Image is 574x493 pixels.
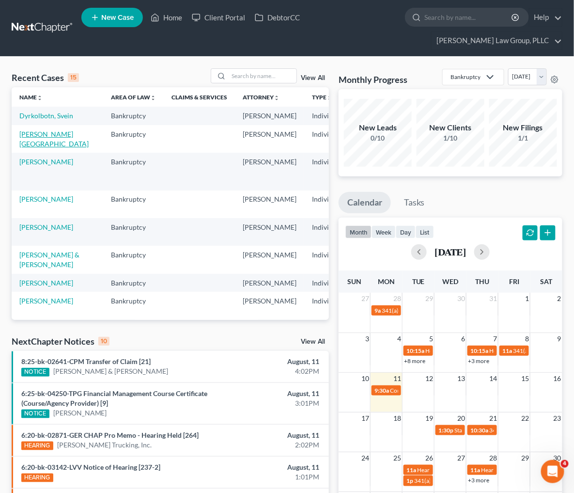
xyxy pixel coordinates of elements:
span: 4 [396,333,402,345]
a: [PERSON_NAME] & [PERSON_NAME] [53,366,169,376]
span: Status Conference for [PERSON_NAME] [454,427,556,434]
a: [PERSON_NAME] & [PERSON_NAME] [19,251,79,269]
a: Calendar [339,192,391,213]
span: 13 [456,373,466,384]
a: Home [146,9,187,26]
span: Mon [378,277,395,286]
iframe: Intercom live chat [541,460,564,483]
td: Bankruptcy [103,292,164,319]
span: 31 [488,293,498,304]
span: 21 [488,413,498,424]
div: HEARING [21,474,53,482]
span: Hearing for Contour Spa, LLC [481,466,555,474]
a: DebtorCC [250,9,305,26]
a: Typeunfold_more [312,94,332,101]
span: 30 [553,452,562,464]
td: Bankruptcy [103,125,164,153]
span: 25 [392,452,402,464]
div: 3:01PM [226,398,319,408]
a: Nameunfold_more [19,94,43,101]
span: 9 [557,333,562,345]
input: Search by name... [424,8,513,26]
td: [PERSON_NAME] [235,107,304,125]
span: Hearing for [PERSON_NAME] & [PERSON_NAME] [417,466,544,474]
span: Fri [509,277,519,286]
span: 10 [360,373,370,384]
a: [PERSON_NAME] Trucking, Inc. [57,440,152,450]
span: 26 [424,452,434,464]
span: 1p [406,477,413,484]
div: August, 11 [226,357,319,366]
td: Individual [304,191,350,218]
a: 6:20-bk-02871-GER CHAP Pro Memo - Hearing Held [264] [21,431,199,439]
td: [PERSON_NAME] [235,191,304,218]
div: 1:01PM [226,472,319,482]
span: 29 [520,452,530,464]
button: week [372,225,396,239]
span: 27 [456,452,466,464]
span: 9:30a [374,387,389,394]
td: Individual [304,153,350,190]
div: 1/1 [489,133,557,143]
a: [PERSON_NAME] [19,223,73,231]
td: Individual [304,218,350,246]
a: +3 more [468,477,489,484]
a: [PERSON_NAME] [53,408,107,418]
td: Individual [304,274,350,292]
span: 4 [561,460,569,468]
span: 10:15a [406,347,424,354]
span: 12 [424,373,434,384]
div: New Leads [344,122,412,133]
div: NOTICE [21,410,49,418]
a: 6:25-bk-04250-TPG Financial Management Course Certificate (Course/Agency Provider) [9] [21,389,207,407]
span: 18 [392,413,402,424]
span: 1 [524,293,530,304]
div: August, 11 [226,462,319,472]
span: 11a [406,466,416,474]
button: list [416,225,434,239]
span: 11a [470,466,480,474]
span: 8 [524,333,530,345]
span: 22 [520,413,530,424]
div: 10 [98,337,109,346]
td: Bankruptcy [103,107,164,125]
span: 11 [392,373,402,384]
a: Help [529,9,562,26]
a: Client Portal [187,9,250,26]
a: Tasks [395,192,434,213]
td: [PERSON_NAME] [235,274,304,292]
span: 23 [553,413,562,424]
div: 1/10 [417,133,484,143]
div: August, 11 [226,389,319,398]
div: 2:02PM [226,440,319,450]
button: month [345,225,372,239]
span: 2 [557,293,562,304]
a: Attorneyunfold_more [243,94,279,101]
a: +3 more [468,357,489,365]
i: unfold_more [150,95,156,101]
button: day [396,225,416,239]
span: 30 [456,293,466,304]
a: View All [301,338,325,345]
td: [PERSON_NAME] [235,125,304,153]
i: unfold_more [274,95,279,101]
a: [PERSON_NAME] [19,297,73,305]
td: Bankruptcy [103,153,164,190]
div: NOTICE [21,368,49,377]
td: Individual [304,292,350,319]
a: [PERSON_NAME] [19,158,73,166]
span: 17 [360,413,370,424]
span: 10:30a [470,427,488,434]
td: Bankruptcy [103,246,164,273]
span: Sun [347,277,361,286]
span: Wed [442,277,458,286]
div: Bankruptcy [450,73,481,81]
th: Claims & Services [164,87,235,107]
a: [PERSON_NAME] [19,195,73,203]
div: August, 11 [226,430,319,440]
span: 1:30p [438,427,453,434]
td: Bankruptcy [103,191,164,218]
span: 27 [360,293,370,304]
span: 29 [424,293,434,304]
span: Tue [412,277,425,286]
